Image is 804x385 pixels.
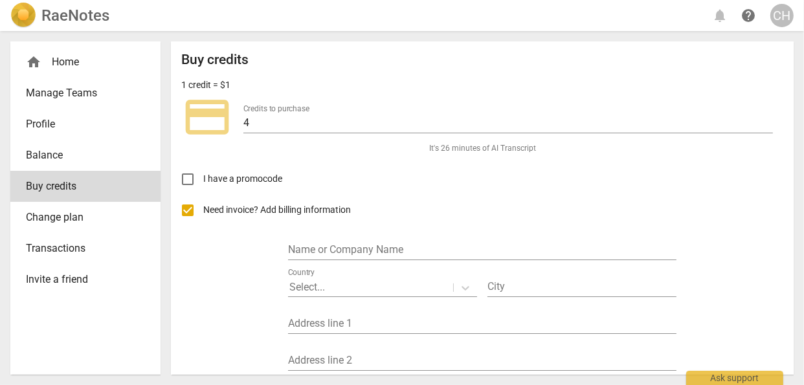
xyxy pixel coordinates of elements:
span: Invite a friend [26,272,135,287]
h2: RaeNotes [41,6,109,25]
a: LogoRaeNotes [10,3,109,28]
div: Ask support [686,371,783,385]
div: Home [26,54,135,70]
button: CH [770,4,794,27]
span: Transactions [26,241,135,256]
span: credit_card [181,91,233,143]
span: help [741,8,756,23]
img: Logo [10,3,36,28]
a: Buy credits [10,171,161,202]
p: Select... [289,280,325,294]
span: Buy credits [26,179,135,194]
span: I have a promocode [203,172,282,186]
p: 1 credit = $1 [181,78,230,92]
h2: Buy credits [181,52,249,68]
a: Profile [10,109,161,140]
span: Balance [26,148,135,163]
a: Invite a friend [10,264,161,295]
div: Home [10,47,161,78]
a: Transactions [10,233,161,264]
span: home [26,54,41,70]
a: Manage Teams [10,78,161,109]
a: Balance [10,140,161,171]
span: It's 26 minutes of AI Transcript [429,143,536,154]
span: Need invoice? Add billing information [203,203,353,217]
span: Change plan [26,210,135,225]
label: Credits to purchase [243,105,309,113]
span: Profile [26,116,135,132]
span: Manage Teams [26,85,135,101]
label: Country [288,269,315,276]
a: Help [737,4,760,27]
a: Change plan [10,202,161,233]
